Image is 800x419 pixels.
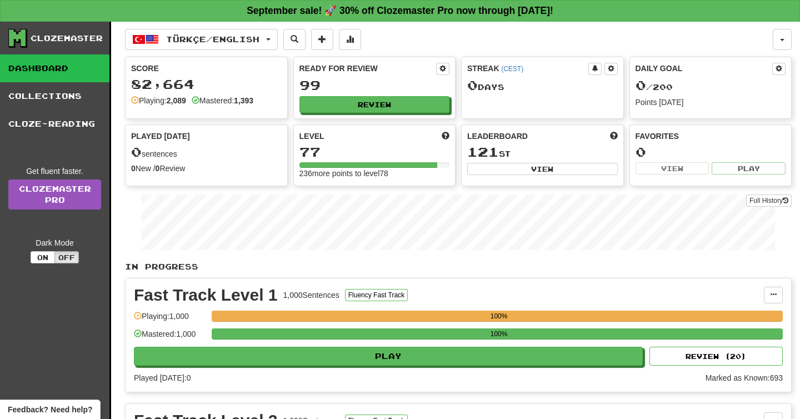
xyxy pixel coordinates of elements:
[299,96,450,113] button: Review
[636,82,673,92] span: / 200
[166,34,259,44] span: Türkçe / English
[467,78,618,93] div: Day s
[467,163,618,175] button: View
[345,289,408,301] button: Fluency Fast Track
[636,77,646,93] span: 0
[134,287,278,303] div: Fast Track Level 1
[299,131,324,142] span: Level
[706,372,783,383] div: Marked as Known: 693
[636,131,786,142] div: Favorites
[299,63,437,74] div: Ready for Review
[54,251,79,263] button: Off
[215,328,783,340] div: 100%
[649,347,783,366] button: Review (20)
[131,77,282,91] div: 82,664
[636,162,709,174] button: View
[467,144,499,159] span: 121
[299,145,450,159] div: 77
[131,145,282,159] div: sentences
[636,145,786,159] div: 0
[156,164,160,173] strong: 0
[339,29,361,50] button: More stats
[125,261,792,272] p: In Progress
[131,63,282,74] div: Score
[299,78,450,92] div: 99
[299,168,450,179] div: 236 more points to level 78
[167,96,186,105] strong: 2,089
[31,33,103,44] div: Clozemaster
[131,131,190,142] span: Played [DATE]
[131,164,136,173] strong: 0
[501,65,523,73] a: (CEST)
[125,29,278,50] button: Türkçe/English
[467,145,618,159] div: st
[31,251,55,263] button: On
[283,290,339,301] div: 1,000 Sentences
[467,131,528,142] span: Leaderboard
[131,144,142,159] span: 0
[8,404,92,415] span: Open feedback widget
[131,163,282,174] div: New / Review
[234,96,253,105] strong: 1,393
[746,194,792,207] button: Full History
[442,131,449,142] span: Score more points to level up
[311,29,333,50] button: Add sentence to collection
[8,237,101,248] div: Dark Mode
[712,162,786,174] button: Play
[610,131,618,142] span: This week in points, UTC
[134,311,206,329] div: Playing: 1,000
[636,63,773,75] div: Daily Goal
[636,97,786,108] div: Points [DATE]
[283,29,306,50] button: Search sentences
[8,179,101,209] a: ClozemasterPro
[467,77,478,93] span: 0
[8,166,101,177] div: Get fluent faster.
[215,311,783,322] div: 100%
[192,95,253,106] div: Mastered:
[134,328,206,347] div: Mastered: 1,000
[134,373,191,382] span: Played [DATE]: 0
[131,95,186,106] div: Playing:
[467,63,588,74] div: Streak
[134,347,643,366] button: Play
[247,5,553,16] strong: September sale! 🚀 30% off Clozemaster Pro now through [DATE]!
